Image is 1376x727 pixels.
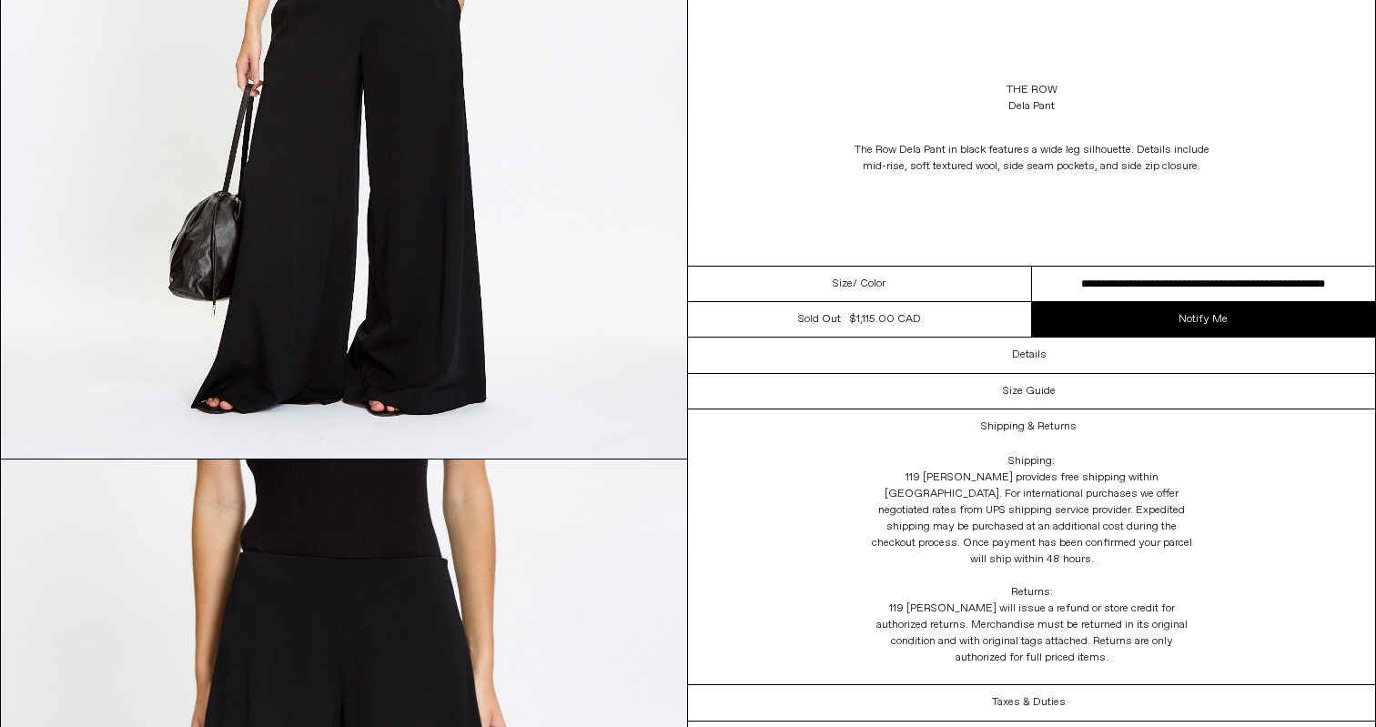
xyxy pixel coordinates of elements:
div: Shipping: 119 [PERSON_NAME] provides free shipping within [GEOGRAPHIC_DATA]. For international pu... [850,444,1214,684]
h3: Details [1012,348,1047,361]
span: / Color [853,276,885,292]
h3: Shipping & Returns [981,420,1077,433]
span: Size [833,276,853,292]
a: The Row [1007,82,1057,98]
div: Sold out [798,311,841,328]
p: The Row Dela Pant in black features a wide leg silhouette. Details include m [850,133,1214,184]
a: Notify Me [1032,302,1376,337]
div: Dela Pant [1008,98,1055,115]
h3: Taxes & Duties [992,696,1066,709]
span: id-rise, soft textured wool, side seam pockets, and side zip closure. [873,159,1200,174]
div: $1,115.00 CAD [850,311,921,328]
h3: Size Guide [1003,385,1056,398]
